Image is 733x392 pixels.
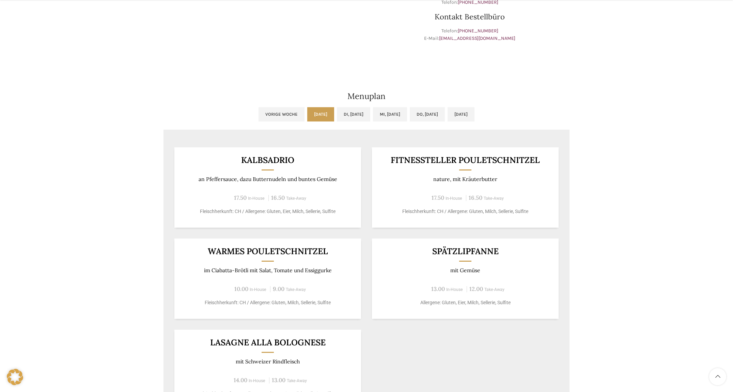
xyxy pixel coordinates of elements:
span: In-House [446,196,462,201]
a: Do, [DATE] [410,107,445,121]
a: Di, [DATE] [337,107,370,121]
p: Allergene: Gluten, Eier, Milch, Sellerie, Sulfite [380,299,550,306]
p: im Ciabatta-Brötli mit Salat, Tomate und Essiggurke [183,267,353,274]
h3: Spätzlipfanne [380,247,550,256]
span: Take-Away [286,287,306,292]
a: Mi, [DATE] [373,107,407,121]
span: In-House [250,287,266,292]
a: Scroll to top button [709,368,726,385]
span: Take-Away [484,287,504,292]
h2: Menuplan [163,92,570,100]
a: Vorige Woche [259,107,305,121]
span: Take-Away [286,196,306,201]
p: Fleischherkunft: CH / Allergene: Gluten, Milch, Sellerie, Sulfite [380,208,550,215]
span: 13.00 [431,285,445,293]
h3: Fitnessteller Pouletschnitzel [380,156,550,164]
p: Fleischherkunft: CH / Allergene: Gluten, Eier, Milch, Sellerie, Sulfite [183,208,353,215]
p: an Pfeffersauce, dazu Butternudeln und buntes Gemüse [183,176,353,182]
a: [DATE] [307,107,334,121]
a: [PHONE_NUMBER] [458,28,498,34]
h3: Lasagne alla Bolognese [183,338,353,347]
span: Take-Away [484,196,504,201]
span: 17.50 [432,194,444,201]
p: Fleischherkunft: CH / Allergene: Gluten, Milch, Sellerie, Sulfite [183,299,353,306]
span: 16.50 [469,194,482,201]
span: In-House [249,378,265,383]
span: 17.50 [234,194,247,201]
p: Telefon: E-Mail: [370,27,570,43]
p: nature, mit Kräuterbutter [380,176,550,182]
span: 9.00 [273,285,284,293]
h3: Kalbsadrio [183,156,353,164]
p: mit Gemüse [380,267,550,274]
span: 16.50 [271,194,285,201]
span: 12.00 [469,285,483,293]
h3: Kontakt Bestellbüro [370,13,570,20]
a: [DATE] [448,107,474,121]
span: Take-Away [287,378,307,383]
a: [EMAIL_ADDRESS][DOMAIN_NAME] [439,35,515,41]
span: 13.00 [272,376,285,384]
span: In-House [446,287,463,292]
span: 10.00 [234,285,248,293]
span: 14.00 [234,376,247,384]
h3: Warmes Pouletschnitzel [183,247,353,256]
p: mit Schweizer Rindfleisch [183,358,353,365]
span: In-House [248,196,265,201]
